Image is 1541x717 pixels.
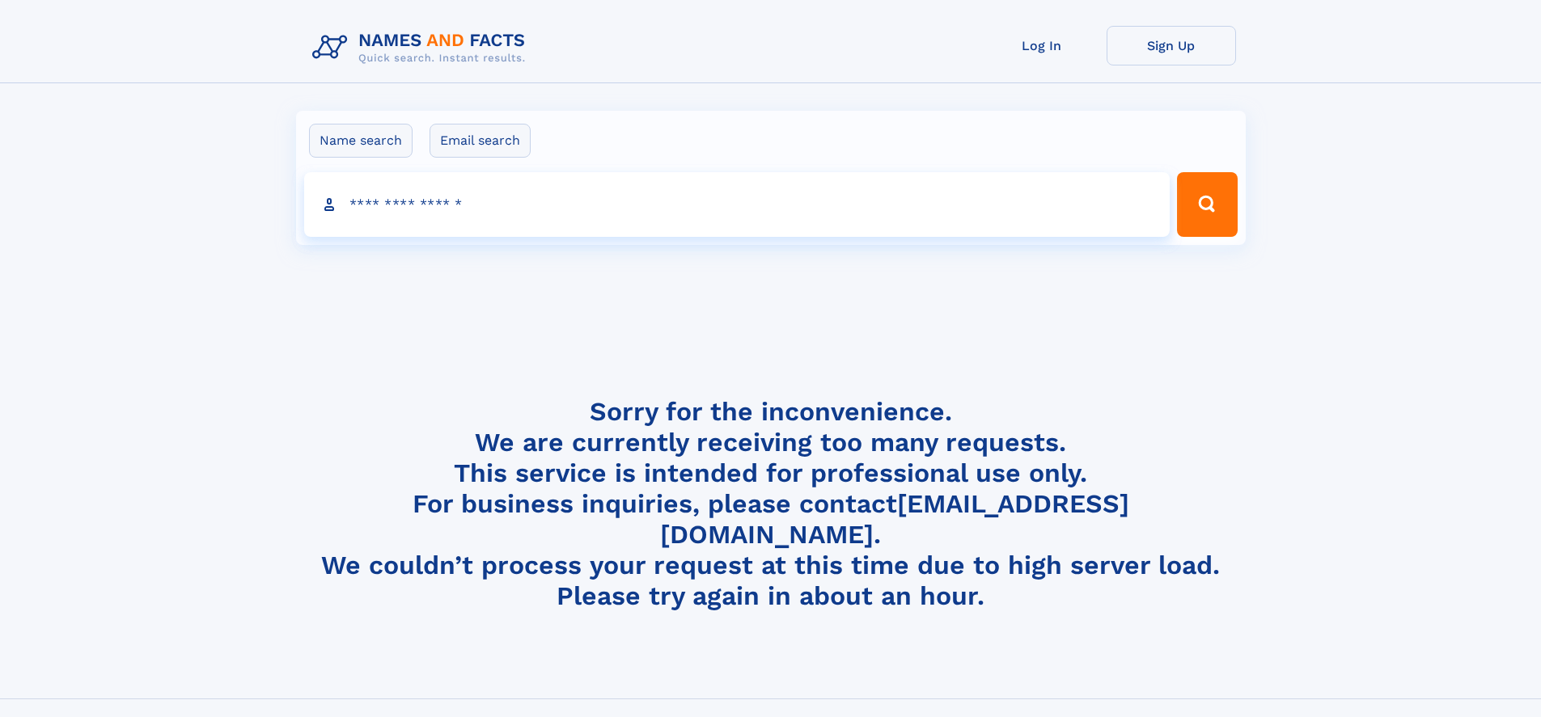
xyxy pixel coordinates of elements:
[977,26,1107,65] a: Log In
[309,124,413,158] label: Name search
[430,124,531,158] label: Email search
[1177,172,1237,237] button: Search Button
[304,172,1171,237] input: search input
[660,488,1129,550] a: [EMAIL_ADDRESS][DOMAIN_NAME]
[306,396,1236,612] h4: Sorry for the inconvenience. We are currently receiving too many requests. This service is intend...
[306,26,539,70] img: Logo Names and Facts
[1107,26,1236,65] a: Sign Up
